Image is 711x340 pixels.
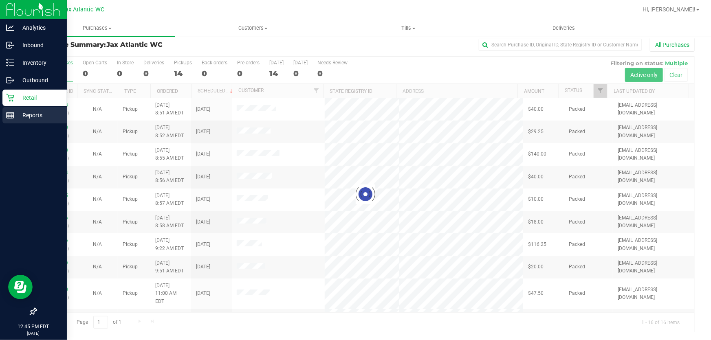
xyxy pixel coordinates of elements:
span: Tills [331,24,486,32]
p: Reports [14,110,63,120]
a: Deliveries [486,20,642,37]
h3: Purchase Summary: [36,41,255,48]
span: Jax Atlantic WC [106,41,163,48]
inline-svg: Retail [6,94,14,102]
span: Deliveries [542,24,586,32]
a: Tills [331,20,486,37]
inline-svg: Inventory [6,59,14,67]
a: Customers [175,20,331,37]
p: Retail [14,93,63,103]
p: Analytics [14,23,63,33]
p: Outbound [14,75,63,85]
input: Search Purchase ID, Original ID, State Registry ID or Customer Name... [479,39,642,51]
p: [DATE] [4,330,63,336]
inline-svg: Reports [6,111,14,119]
inline-svg: Analytics [6,24,14,32]
p: 12:45 PM EDT [4,323,63,330]
span: Jax Atlantic WC [62,6,104,13]
button: All Purchases [650,38,695,52]
span: Purchases [20,24,175,32]
a: Purchases [20,20,175,37]
p: Inbound [14,40,63,50]
inline-svg: Outbound [6,76,14,84]
p: Inventory [14,58,63,68]
inline-svg: Inbound [6,41,14,49]
span: Hi, [PERSON_NAME]! [643,6,696,13]
span: Customers [176,24,330,32]
iframe: Resource center [8,275,33,299]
